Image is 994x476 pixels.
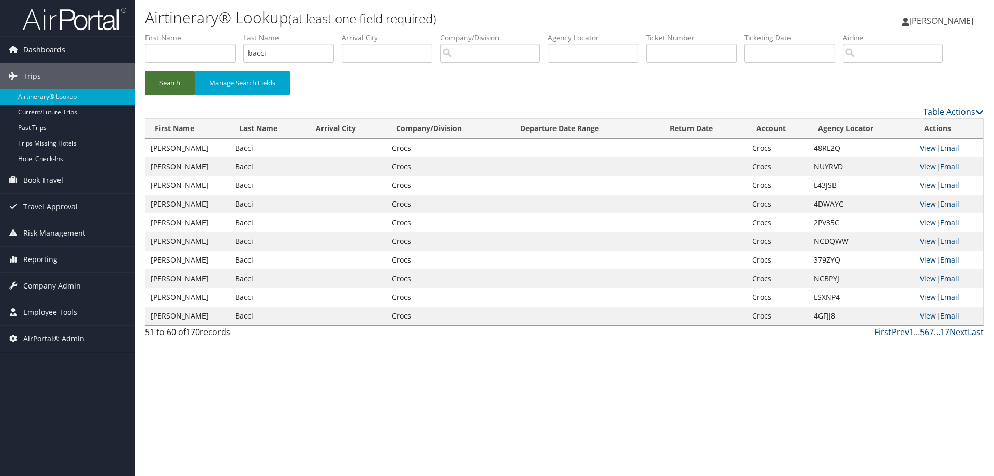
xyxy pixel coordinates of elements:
td: | [915,213,983,232]
label: Company/Division [440,33,548,43]
small: (at least one field required) [288,10,436,27]
div: 51 to 60 of records [145,326,343,343]
label: Agency Locator [548,33,646,43]
a: Email [940,311,959,321]
th: Arrival City: activate to sort column ascending [306,119,386,139]
button: Search [145,71,195,95]
td: [PERSON_NAME] [145,139,230,157]
a: View [920,180,936,190]
td: | [915,195,983,213]
td: Bacci [230,157,306,176]
td: | [915,157,983,176]
th: Company/Division [387,119,511,139]
td: Bacci [230,176,306,195]
td: Crocs [387,232,511,251]
label: Ticketing Date [744,33,843,43]
a: View [920,292,936,302]
td: L43JSB [809,176,915,195]
label: Arrival City [342,33,440,43]
td: 4GFJJ8 [809,307,915,325]
td: Crocs [747,251,809,269]
span: … [914,326,920,338]
a: 17 [940,326,949,338]
a: Prev [891,326,909,338]
a: View [920,236,936,246]
td: | [915,269,983,288]
td: Crocs [387,195,511,213]
td: Bacci [230,269,306,288]
th: First Name: activate to sort column ascending [145,119,230,139]
td: [PERSON_NAME] [145,288,230,307]
td: Crocs [747,307,809,325]
th: Actions [915,119,983,139]
td: Crocs [747,157,809,176]
a: [PERSON_NAME] [902,5,984,36]
a: Email [940,218,959,227]
label: Last Name [243,33,342,43]
td: Crocs [387,269,511,288]
td: Bacci [230,232,306,251]
td: [PERSON_NAME] [145,251,230,269]
a: Email [940,162,959,171]
td: 48RL2Q [809,139,915,157]
td: | [915,139,983,157]
label: Ticket Number [646,33,744,43]
span: Company Admin [23,273,81,299]
a: First [874,326,891,338]
a: Email [940,292,959,302]
td: Crocs [747,195,809,213]
a: View [920,311,936,321]
a: View [920,162,936,171]
a: 5 [920,326,925,338]
a: Next [949,326,968,338]
a: Email [940,199,959,209]
a: Table Actions [923,106,984,118]
span: Reporting [23,247,57,272]
label: Airline [843,33,951,43]
td: 2PV35C [809,213,915,232]
a: Email [940,236,959,246]
a: View [920,199,936,209]
td: Crocs [747,176,809,195]
td: Crocs [387,139,511,157]
td: [PERSON_NAME] [145,213,230,232]
label: First Name [145,33,243,43]
span: Dashboards [23,37,65,63]
td: Bacci [230,195,306,213]
td: [PERSON_NAME] [145,232,230,251]
td: [PERSON_NAME] [145,176,230,195]
span: 170 [186,326,200,338]
td: Bacci [230,288,306,307]
td: Crocs [747,232,809,251]
span: Travel Approval [23,194,78,220]
td: [PERSON_NAME] [145,157,230,176]
td: NCDQWW [809,232,915,251]
span: Risk Management [23,220,85,246]
span: Employee Tools [23,299,77,325]
a: View [920,143,936,153]
td: Crocs [387,213,511,232]
td: | [915,176,983,195]
button: Manage Search Fields [195,71,290,95]
a: 7 [929,326,934,338]
a: View [920,255,936,265]
td: | [915,251,983,269]
a: View [920,273,936,283]
td: | [915,307,983,325]
td: [PERSON_NAME] [145,195,230,213]
a: Email [940,255,959,265]
th: Agency Locator: activate to sort column ascending [809,119,915,139]
span: … [934,326,940,338]
td: NCBPYJ [809,269,915,288]
td: [PERSON_NAME] [145,269,230,288]
td: [PERSON_NAME] [145,307,230,325]
a: Email [940,273,959,283]
td: Crocs [387,307,511,325]
a: Email [940,143,959,153]
td: Crocs [747,269,809,288]
a: Email [940,180,959,190]
img: airportal-logo.png [23,7,126,31]
td: Bacci [230,307,306,325]
th: Departure Date Range: activate to sort column descending [511,119,661,139]
td: | [915,288,983,307]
